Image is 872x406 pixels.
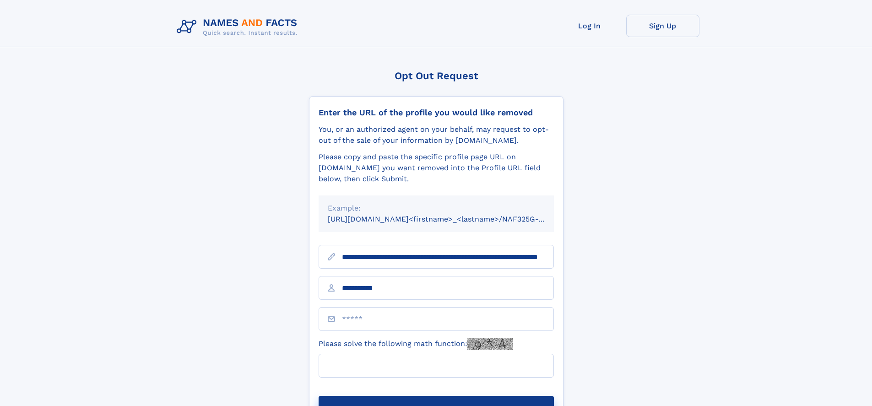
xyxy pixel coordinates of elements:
[319,338,513,350] label: Please solve the following math function:
[319,108,554,118] div: Enter the URL of the profile you would like removed
[626,15,699,37] a: Sign Up
[553,15,626,37] a: Log In
[173,15,305,39] img: Logo Names and Facts
[319,152,554,184] div: Please copy and paste the specific profile page URL on [DOMAIN_NAME] you want removed into the Pr...
[328,215,571,223] small: [URL][DOMAIN_NAME]<firstname>_<lastname>/NAF325G-xxxxxxxx
[328,203,545,214] div: Example:
[309,70,563,81] div: Opt Out Request
[319,124,554,146] div: You, or an authorized agent on your behalf, may request to opt-out of the sale of your informatio...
